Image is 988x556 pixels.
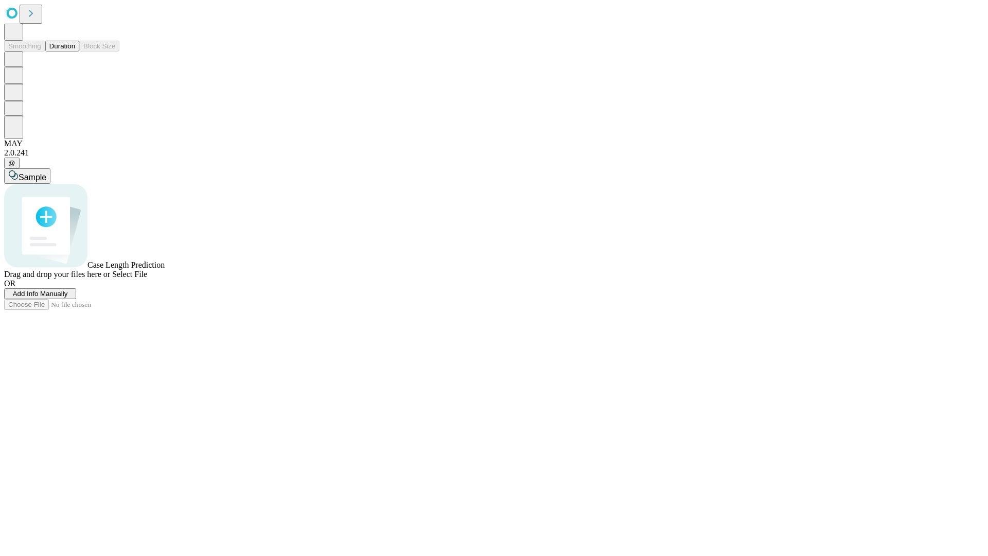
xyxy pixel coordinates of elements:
[4,168,50,184] button: Sample
[8,159,15,167] span: @
[45,41,79,51] button: Duration
[4,279,15,288] span: OR
[4,288,76,299] button: Add Info Manually
[79,41,119,51] button: Block Size
[4,270,110,279] span: Drag and drop your files here or
[19,173,46,182] span: Sample
[4,158,20,168] button: @
[112,270,147,279] span: Select File
[87,260,165,269] span: Case Length Prediction
[4,139,984,148] div: MAY
[13,290,68,298] span: Add Info Manually
[4,148,984,158] div: 2.0.241
[4,41,45,51] button: Smoothing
